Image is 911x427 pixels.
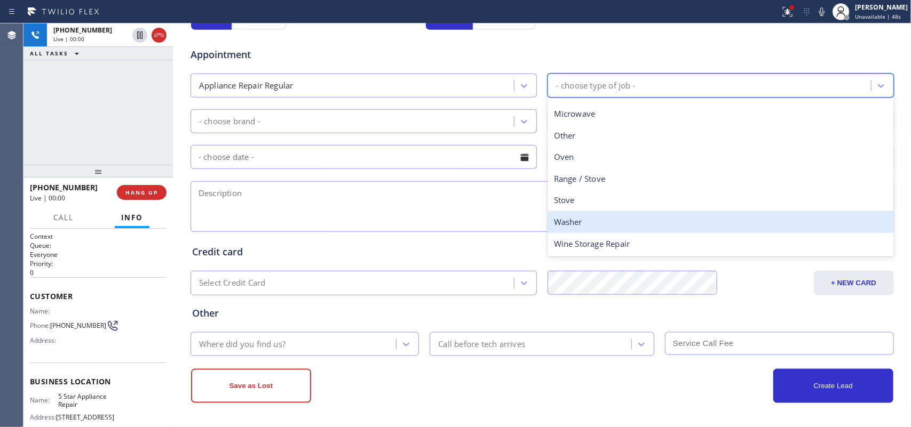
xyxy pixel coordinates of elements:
button: Hang up [152,28,167,43]
span: ALL TASKS [30,50,68,57]
h1: Context [30,232,167,241]
div: Other [192,306,892,320]
p: 0 [30,268,167,277]
div: Credit card [192,245,892,259]
p: Everyone [30,250,167,259]
div: [PERSON_NAME] [855,3,908,12]
span: Phone: [30,321,50,329]
div: - choose brand - [199,115,260,127]
button: Hold Customer [132,28,147,43]
span: Address: [30,336,58,344]
span: Customer [30,291,167,301]
span: Name: [30,307,58,315]
div: Stove [548,189,894,211]
button: Create Lead [773,369,893,403]
span: HANG UP [125,189,158,196]
div: - choose type of job - [556,79,636,92]
span: [STREET_ADDRESS] [56,413,114,421]
h2: Queue: [30,241,167,250]
span: [PHONE_NUMBER] [50,321,106,329]
span: [PHONE_NUMBER] [30,182,98,192]
div: Oven [548,146,894,168]
button: + NEW CARD [814,271,894,295]
input: Service Call Fee [665,332,894,355]
div: Microwave [548,103,894,125]
button: Mute [814,4,829,19]
span: Info [121,213,143,222]
span: Business location [30,376,167,386]
span: 5 Star Appliance Repair [58,392,112,409]
div: Washer [548,211,894,233]
span: Call [53,213,74,222]
span: Appointment [191,47,424,62]
button: ALL TASKS [23,47,90,60]
div: Range / Stove [548,168,894,190]
span: Name: [30,396,58,404]
div: Call before tech arrives [438,338,525,350]
div: Where did you find us? [199,338,286,350]
span: Live | 00:00 [53,35,84,43]
span: [PHONE_NUMBER] [53,26,112,35]
div: Other [548,125,894,147]
span: Live | 00:00 [30,194,65,203]
button: Call [47,207,80,228]
button: HANG UP [117,185,167,200]
button: Info [115,207,149,228]
input: - choose date - [191,145,537,169]
span: Unavailable | 48s [855,13,901,20]
button: Save as Lost [191,369,311,403]
h2: Priority: [30,259,167,268]
span: Address: [30,413,56,421]
div: Appliance Repair Regular [199,79,294,92]
div: Select Credit Card [199,277,266,289]
div: Wine Storage Repair [548,233,894,255]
